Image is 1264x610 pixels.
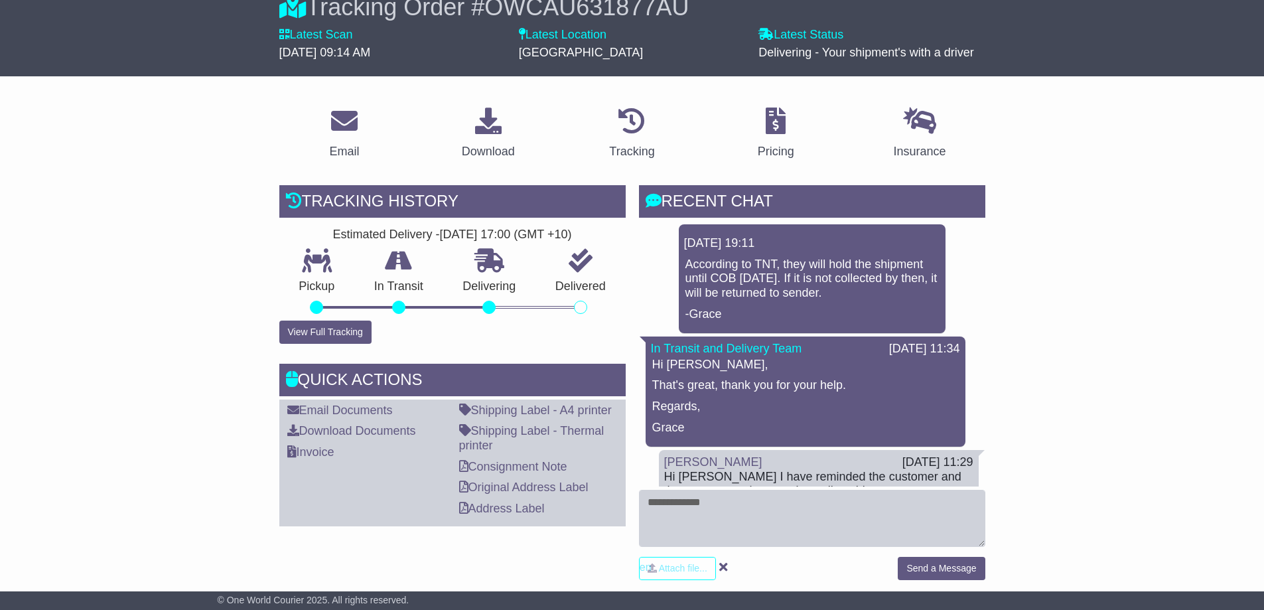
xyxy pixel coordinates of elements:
[894,143,946,161] div: Insurance
[684,236,940,251] div: [DATE] 19:11
[279,279,355,294] p: Pickup
[652,421,959,435] p: Grace
[651,342,802,355] a: In Transit and Delivery Team
[453,103,524,165] a: Download
[459,481,589,494] a: Original Address Label
[279,321,372,344] button: View Full Tracking
[459,460,567,473] a: Consignment Note
[459,404,612,417] a: Shipping Label - A4 printer
[664,470,973,498] div: Hi [PERSON_NAME] I have reminded the customer and they are aware they need to collect this.
[329,143,359,161] div: Email
[889,342,960,356] div: [DATE] 11:34
[320,103,368,165] a: Email
[902,455,973,470] div: [DATE] 11:29
[535,279,626,294] p: Delivered
[287,424,416,437] a: Download Documents
[685,258,939,301] p: According to TNT, they will hold the shipment until COB [DATE]. If it is not collected by then, i...
[758,46,974,59] span: Delivering - Your shipment's with a driver
[898,557,985,580] button: Send a Message
[885,103,955,165] a: Insurance
[279,185,626,221] div: Tracking history
[279,364,626,400] div: Quick Actions
[639,185,985,221] div: RECENT CHAT
[440,228,572,242] div: [DATE] 17:00 (GMT +10)
[459,502,545,515] a: Address Label
[287,445,334,459] a: Invoice
[218,595,409,605] span: © One World Courier 2025. All rights reserved.
[459,424,604,452] a: Shipping Label - Thermal printer
[443,279,536,294] p: Delivering
[279,28,353,42] label: Latest Scan
[749,103,803,165] a: Pricing
[354,279,443,294] p: In Transit
[685,307,939,322] p: -Grace
[652,358,959,372] p: Hi [PERSON_NAME],
[287,404,393,417] a: Email Documents
[758,28,843,42] label: Latest Status
[519,28,606,42] label: Latest Location
[600,103,663,165] a: Tracking
[279,46,371,59] span: [DATE] 09:14 AM
[758,143,794,161] div: Pricing
[609,143,654,161] div: Tracking
[652,378,959,393] p: That's great, thank you for your help.
[279,228,626,242] div: Estimated Delivery -
[652,400,959,414] p: Regards,
[664,455,762,469] a: [PERSON_NAME]
[519,46,643,59] span: [GEOGRAPHIC_DATA]
[462,143,515,161] div: Download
